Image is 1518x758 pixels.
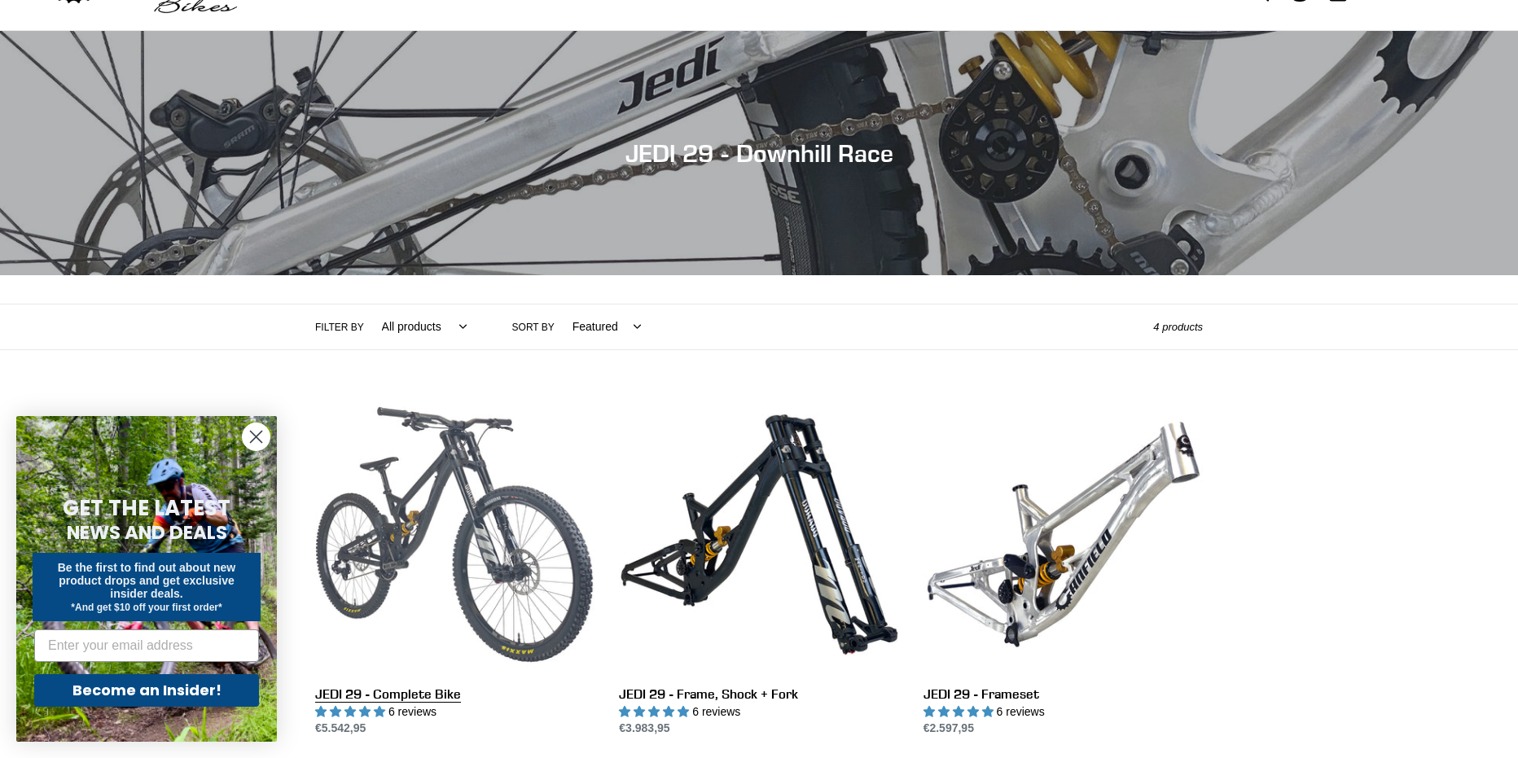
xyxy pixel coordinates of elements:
label: Filter by [315,320,364,335]
label: Sort by [512,320,555,335]
span: JEDI 29 - Downhill Race [625,138,893,168]
button: Close dialog [242,423,270,451]
span: GET THE LATEST [63,493,230,523]
button: Become an Insider! [34,674,259,707]
input: Enter your email address [34,629,259,662]
span: 4 products [1153,321,1203,333]
span: *And get $10 off your first order* [71,602,222,613]
span: NEWS AND DEALS [67,519,227,545]
span: Be the first to find out about new product drops and get exclusive insider deals. [58,561,236,600]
